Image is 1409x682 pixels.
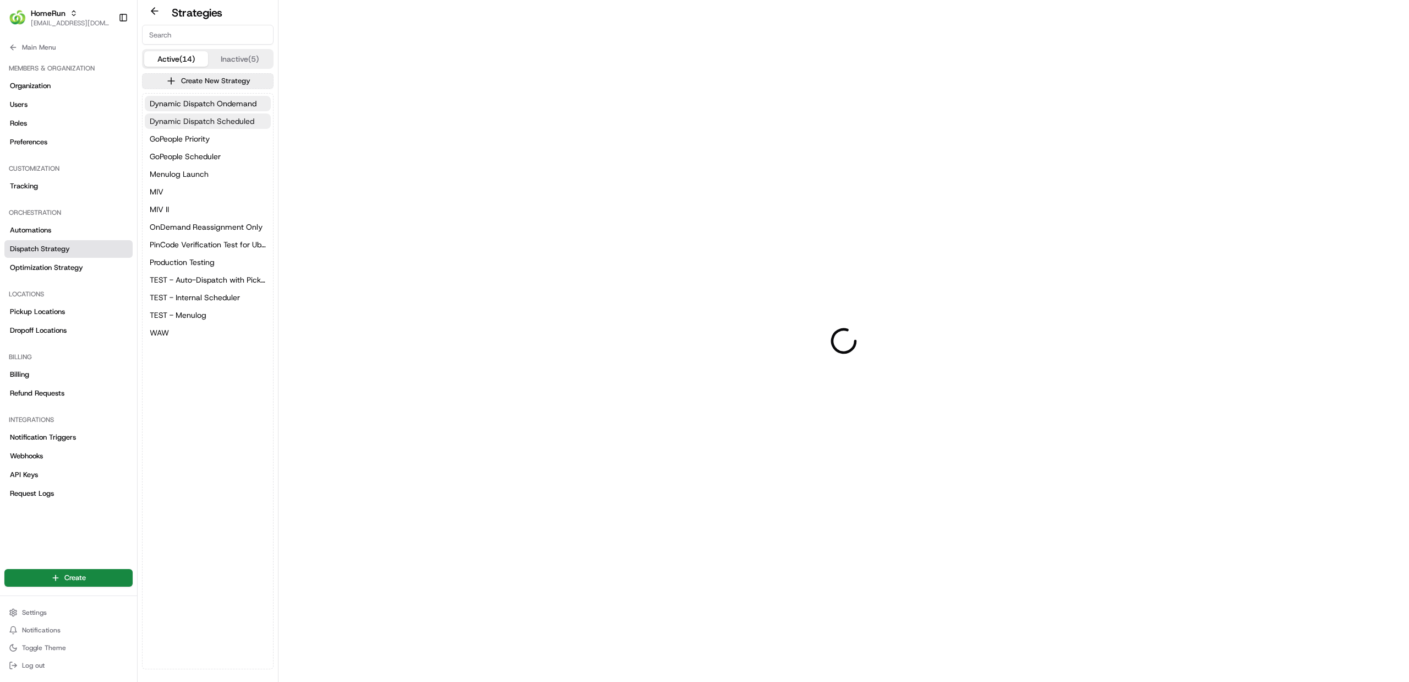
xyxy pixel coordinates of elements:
a: Pickup Locations [4,303,133,321]
button: TEST - Auto-Dispatch with Pickup Start Time [145,272,271,288]
img: Masood Aslam [11,160,29,178]
img: Kareem Kanaan [11,190,29,208]
button: Start new chat [187,109,200,122]
img: 1736555255976-a54dd68f-1ca7-489b-9aae-adbdc363a1c4 [22,201,31,210]
a: Dropoff Locations [4,322,133,339]
span: TEST - Auto-Dispatch with Pickup Start Time [150,274,266,285]
img: 1736555255976-a54dd68f-1ca7-489b-9aae-adbdc363a1c4 [22,171,31,180]
button: MIV [145,184,271,199]
span: Refund Requests [10,388,64,398]
button: Active (14) [144,51,208,67]
span: Production Testing [150,257,215,268]
button: Menulog Launch [145,166,271,182]
button: See all [171,141,200,154]
div: We're available if you need us! [50,116,151,125]
div: Billing [4,348,133,366]
span: Settings [22,608,47,617]
a: Roles [4,115,133,132]
a: 📗Knowledge Base [7,242,89,262]
input: Search [142,25,274,45]
span: PinCode Verification Test for Uber Preferred Vendor [150,239,266,250]
span: Log out [22,661,45,670]
button: Main Menu [4,40,133,55]
img: HomeRun [9,9,26,26]
span: Create [64,573,86,583]
a: Organization [4,77,133,95]
div: Orchestration [4,204,133,221]
a: Users [4,96,133,113]
div: Locations [4,285,133,303]
span: Dynamic Dispatch Ondemand [150,98,256,109]
button: Create [4,569,133,587]
img: Nash [11,11,33,33]
span: MIV [150,186,163,197]
span: Preferences [10,137,47,147]
button: TEST - Menulog [145,307,271,323]
button: Dynamic Dispatch Scheduled [145,113,271,129]
a: Dynamic Dispatch Ondemand [145,96,271,111]
a: 💻API Documentation [89,242,181,262]
span: Menulog Launch [150,169,209,180]
a: Automations [4,221,133,239]
button: Production Testing [145,255,271,270]
div: Customization [4,160,133,177]
button: PinCode Verification Test for Uber Preferred Vendor [145,237,271,252]
button: TEST - Internal Scheduler [145,290,271,305]
a: GoPeople Scheduler [145,149,271,164]
span: Organization [10,81,51,91]
div: Start new chat [50,105,181,116]
span: Toggle Theme [22,643,66,652]
a: Preferences [4,133,133,151]
span: OnDemand Reassignment Only [150,221,263,232]
a: Optimization Strategy [4,259,133,277]
span: MIV II [150,204,169,215]
button: Inactive (5) [208,51,272,67]
span: TEST - Menulog [150,310,206,321]
div: Past conversations [11,143,74,152]
button: Log out [4,658,133,673]
span: GoPeople Priority [150,133,210,144]
a: Billing [4,366,133,383]
button: [EMAIL_ADDRESS][DOMAIN_NAME] [31,19,110,28]
span: Request Logs [10,489,54,499]
span: Dispatch Strategy [10,244,70,254]
span: Notification Triggers [10,432,76,442]
button: GoPeople Priority [145,131,271,147]
button: WAW [145,325,271,340]
span: Roles [10,118,27,128]
button: Notifications [4,623,133,638]
span: Dynamic Dispatch Scheduled [150,116,254,127]
a: Tracking [4,177,133,195]
div: Integrations [4,411,133,429]
span: Dropoff Locations [10,326,67,335]
span: Pylon [110,273,133,282]
span: Webhooks [10,451,43,461]
p: Welcome 👋 [11,44,200,62]
button: HomeRun [31,8,65,19]
div: 📗 [11,247,20,256]
span: [PERSON_NAME] [34,171,89,180]
span: GoPeople Scheduler [150,151,221,162]
div: Members & Organization [4,59,133,77]
span: Pickup Locations [10,307,65,317]
button: Settings [4,605,133,620]
button: Create New Strategy [142,73,274,89]
h2: Strategies [172,5,222,20]
span: [PERSON_NAME] [34,201,89,209]
a: API Keys [4,466,133,484]
button: MIV II [145,202,271,217]
span: [DATE] [97,171,120,180]
input: Clear [29,71,182,83]
span: Main Menu [22,43,56,52]
span: Billing [10,370,29,380]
